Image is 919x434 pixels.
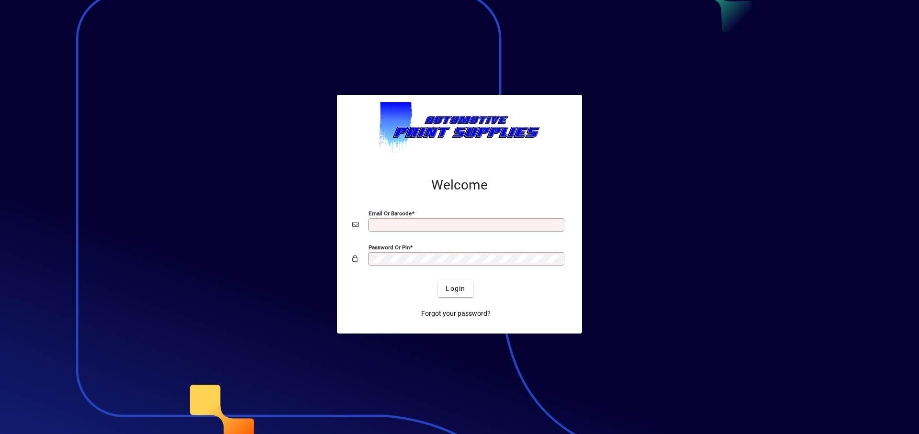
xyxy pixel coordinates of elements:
[446,284,465,294] span: Login
[417,305,494,322] a: Forgot your password?
[369,210,412,217] mat-label: Email or Barcode
[421,309,491,319] span: Forgot your password?
[369,244,410,251] mat-label: Password or Pin
[352,177,567,193] h2: Welcome
[438,280,473,297] button: Login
